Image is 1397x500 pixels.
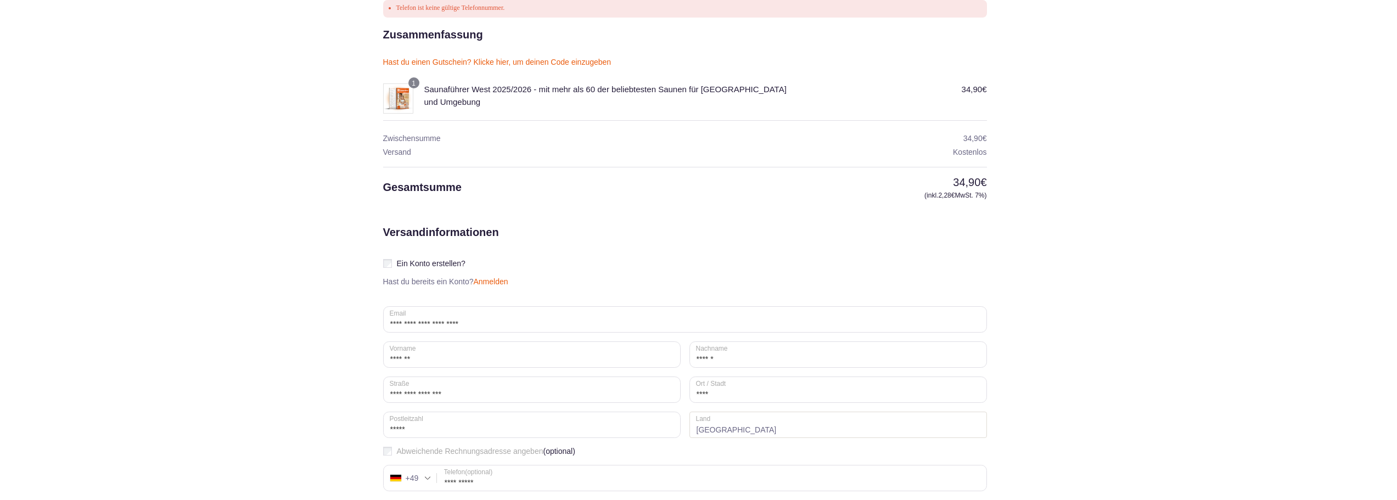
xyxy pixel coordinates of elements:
span: € [982,85,986,94]
span: Saunaführer West 2025/2026 - mit mehr als 60 der beliebtesten Saunen für [GEOGRAPHIC_DATA] und Um... [424,85,787,106]
span: Zwischensumme [383,134,441,143]
span: € [983,134,987,143]
p: Hast du bereits ein Konto? [379,277,513,286]
span: 1 [412,80,416,87]
li: Telefon ist keine gültige Telefonnummer. [396,3,980,13]
span: 2,28 [938,192,955,199]
bdi: 34,90 [962,85,987,94]
span: € [980,176,986,188]
a: Anmelden [474,277,508,286]
div: +49 [406,474,419,482]
span: Gesamtsumme [383,181,462,193]
h2: Versandinformationen [383,224,499,306]
a: Hast du einen Gutschein? Klicke hier, um deinen Code einzugeben [383,58,611,66]
input: Abweichende Rechnungsadresse angeben(optional) [383,447,392,456]
img: Saunaführer West 2025/2026 - mit mehr als 60 der beliebtesten Saunen für Nordrhein-Westfalen und ... [383,83,413,114]
strong: [GEOGRAPHIC_DATA] [689,412,987,438]
span: Kostenlos [953,148,986,156]
span: (optional) [543,447,575,456]
bdi: 34,90 [953,176,986,188]
div: Germany (Deutschland): +49 [384,465,437,491]
label: Abweichende Rechnungsadresse angeben [383,447,987,456]
input: Ein Konto erstellen? [383,259,392,268]
small: (inkl. MwSt. 7%) [811,190,987,200]
bdi: 34,90 [963,134,987,143]
span: Ein Konto erstellen? [397,259,465,268]
span: € [951,192,955,199]
span: Versand [383,148,411,156]
h2: Zusammenfassung [383,26,483,43]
